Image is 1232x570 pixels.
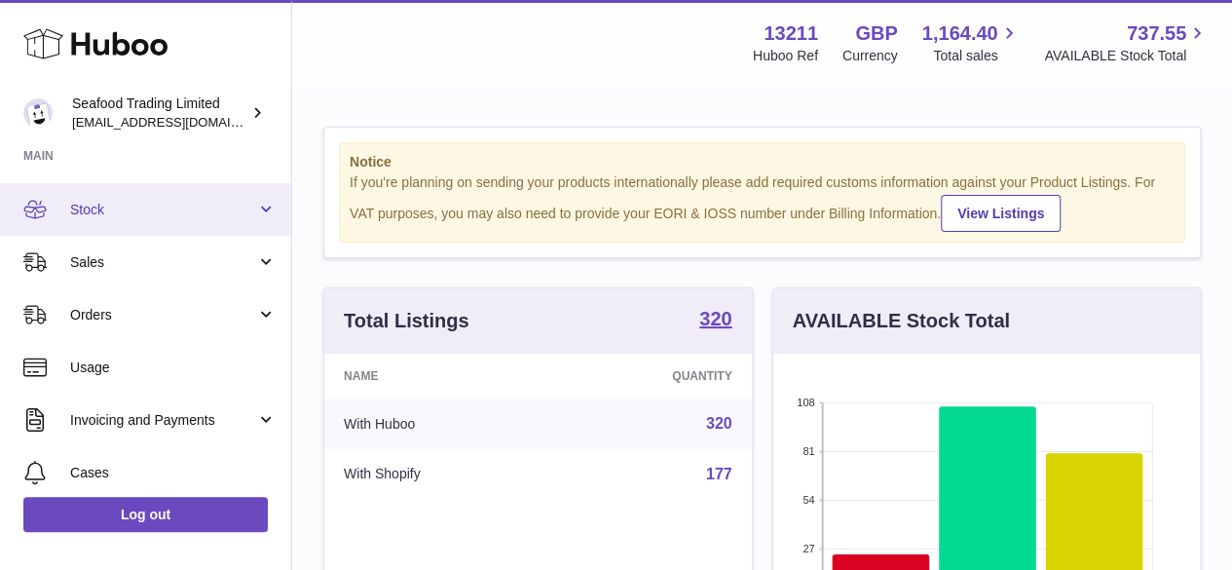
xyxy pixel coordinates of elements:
[706,466,732,482] a: 177
[941,195,1061,232] a: View Listings
[753,47,818,65] div: Huboo Ref
[350,153,1175,171] strong: Notice
[344,308,469,334] h3: Total Listings
[855,20,897,47] strong: GBP
[324,354,554,399] th: Name
[803,445,814,457] text: 81
[70,201,256,219] span: Stock
[706,415,732,432] a: 320
[23,497,268,532] a: Log out
[1127,20,1186,47] span: 737.55
[797,397,814,408] text: 108
[842,47,898,65] div: Currency
[70,306,256,324] span: Orders
[324,449,554,500] td: With Shopify
[1044,20,1209,65] a: 737.55 AVAILABLE Stock Total
[70,253,256,272] span: Sales
[1044,47,1209,65] span: AVAILABLE Stock Total
[554,354,751,399] th: Quantity
[72,114,286,130] span: [EMAIL_ADDRESS][DOMAIN_NAME]
[793,308,1010,334] h3: AVAILABLE Stock Total
[699,309,731,332] a: 320
[324,399,554,449] td: With Huboo
[922,20,998,47] span: 1,164.40
[803,543,814,554] text: 27
[70,464,277,482] span: Cases
[699,309,731,328] strong: 320
[70,411,256,430] span: Invoicing and Payments
[764,20,818,47] strong: 13211
[933,47,1020,65] span: Total sales
[922,20,1021,65] a: 1,164.40 Total sales
[72,95,247,132] div: Seafood Trading Limited
[70,359,277,377] span: Usage
[350,173,1175,232] div: If you're planning on sending your products internationally please add required customs informati...
[23,98,53,128] img: internalAdmin-13211@internal.huboo.com
[803,494,814,506] text: 54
